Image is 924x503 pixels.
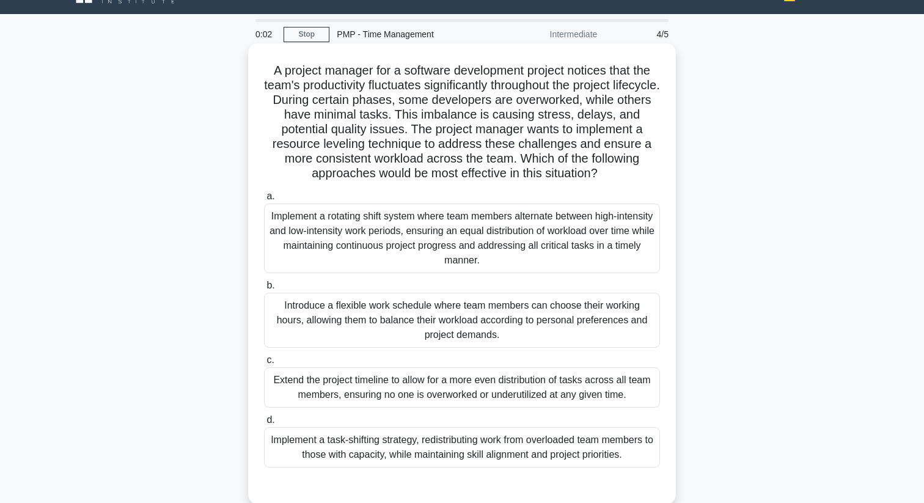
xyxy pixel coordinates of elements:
a: Stop [284,27,329,42]
div: PMP - Time Management [329,22,497,46]
div: Implement a task-shifting strategy, redistributing work from overloaded team members to those wit... [264,427,660,468]
div: 4/5 [604,22,676,46]
div: Intermediate [497,22,604,46]
span: c. [266,354,274,365]
div: 0:02 [248,22,284,46]
span: d. [266,414,274,425]
div: Extend the project timeline to allow for a more even distribution of tasks across all team member... [264,367,660,408]
div: Implement a rotating shift system where team members alternate between high-intensity and low-int... [264,204,660,273]
span: b. [266,280,274,290]
h5: A project manager for a software development project notices that the team's productivity fluctua... [263,63,661,182]
div: Introduce a flexible work schedule where team members can choose their working hours, allowing th... [264,293,660,348]
span: a. [266,191,274,201]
